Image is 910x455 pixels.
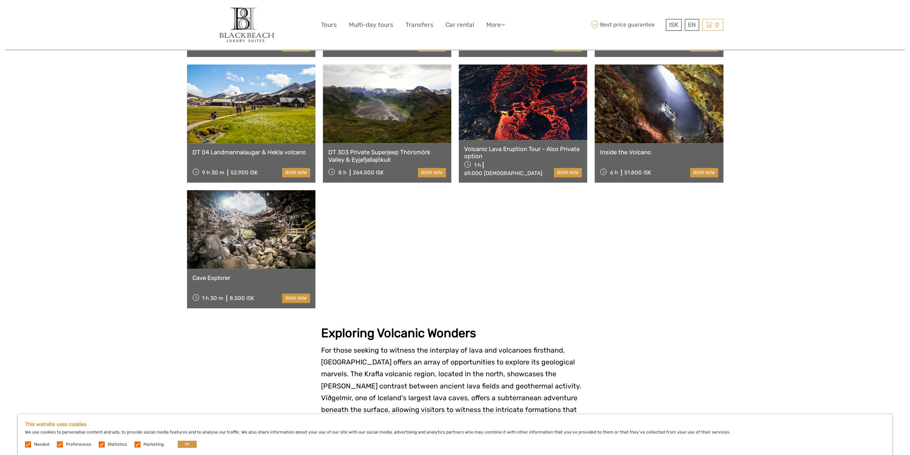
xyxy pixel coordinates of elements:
[321,346,581,426] span: For those seeking to witness the interplay of lava and volcanoes firsthand, [GEOGRAPHIC_DATA] off...
[10,13,81,18] p: We're away right now. Please check back later!
[178,441,197,448] button: OK
[202,169,224,176] span: 9 h 30 m
[600,149,718,156] a: Inside the Volcano
[143,441,164,447] label: Marketing
[610,169,618,176] span: 6 h
[18,414,892,455] div: We use cookies to personalise content and ads, to provide social media features and to analyse ou...
[624,169,651,176] div: 51.800 ISK
[282,294,310,303] a: book now
[192,274,310,281] a: Cave Explorer
[192,149,310,156] a: DT 04 Landmannalaugar & Hekla volcano
[25,421,885,427] h5: This website uses cookies
[82,11,91,20] button: Open LiveChat chat widget
[669,21,678,28] span: ISK
[554,168,582,177] a: book now
[34,441,49,447] label: Needed
[685,19,699,31] div: EN
[215,5,277,44] img: 821-d0172702-669c-46bc-8e7c-1716aae4eeb1_logo_big.jpg
[202,295,223,301] span: 1 h 30 m
[66,441,91,447] label: Preferences
[338,169,346,176] span: 8 h
[418,168,446,177] a: book now
[690,168,718,177] a: book now
[589,19,664,31] span: Best price guarantee
[328,149,446,163] a: DT 303 Private Superjeep Thórsmörk Valley & Eyjafjallajökull
[474,162,481,168] span: 1 h
[230,295,254,301] div: 8.500 ISK
[349,20,393,30] a: Multi-day tours
[714,21,720,28] span: 0
[486,20,505,30] a: More
[464,170,542,176] div: 69.000 [DEMOGRAPHIC_DATA]
[353,169,384,176] div: 264.500 ISK
[108,441,127,447] label: Statistics
[282,168,310,177] a: book now
[321,20,337,30] a: Tours
[405,20,433,30] a: Transfers
[446,20,474,30] a: Car rental
[231,169,258,176] div: 52.900 ISK
[321,326,476,340] strong: Exploring Volcanic Wonders
[464,145,582,160] a: Volcanic Lava Eruption Tour - Also Private option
